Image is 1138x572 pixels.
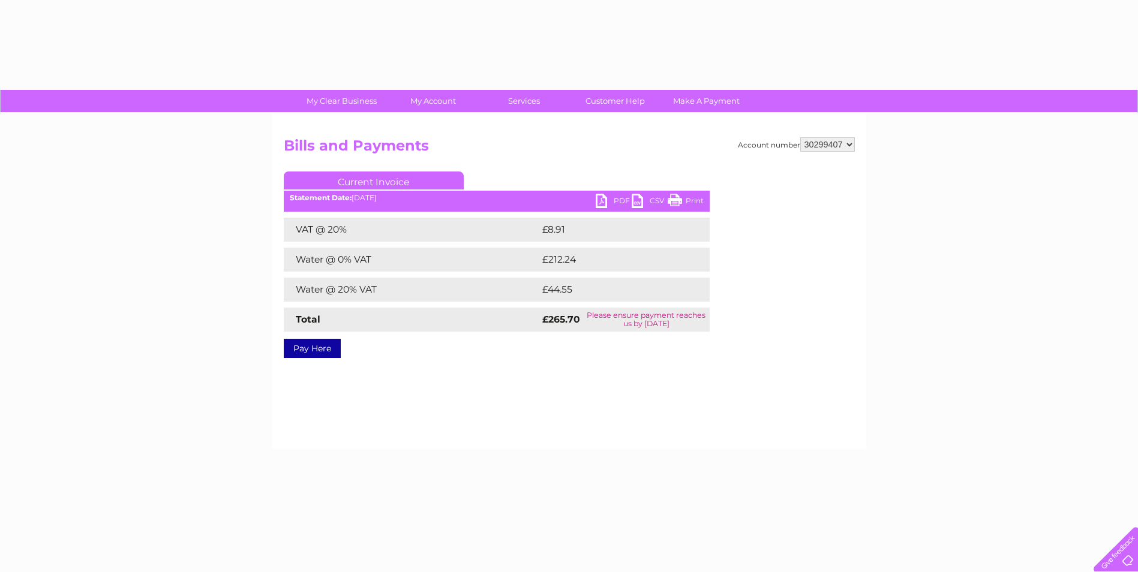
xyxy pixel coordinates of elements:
[539,278,685,302] td: £44.55
[539,218,680,242] td: £8.91
[284,339,341,358] a: Pay Here
[657,90,756,112] a: Make A Payment
[284,171,464,189] a: Current Invoice
[738,137,855,152] div: Account number
[284,218,539,242] td: VAT @ 20%
[668,194,704,211] a: Print
[284,248,539,272] td: Water @ 0% VAT
[632,194,668,211] a: CSV
[566,90,665,112] a: Customer Help
[596,194,632,211] a: PDF
[292,90,391,112] a: My Clear Business
[284,137,855,160] h2: Bills and Payments
[383,90,482,112] a: My Account
[296,314,320,325] strong: Total
[475,90,573,112] a: Services
[284,278,539,302] td: Water @ 20% VAT
[284,194,710,202] div: [DATE]
[583,308,709,332] td: Please ensure payment reaches us by [DATE]
[290,193,352,202] b: Statement Date:
[542,314,580,325] strong: £265.70
[539,248,687,272] td: £212.24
